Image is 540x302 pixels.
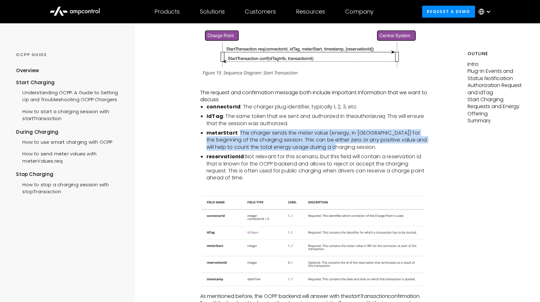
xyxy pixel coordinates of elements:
[422,6,475,17] a: Request a demo
[354,113,385,120] em: authorize.req
[206,103,241,110] strong: connectorId
[16,171,124,178] div: Stop Charging
[200,187,429,194] p: ‍
[245,8,276,15] div: Customers
[467,117,524,124] p: Summary
[16,178,124,197] a: How to stop a charging session with stopTransaction
[200,8,225,15] div: Solutions
[16,67,39,74] div: Overview
[296,8,325,15] div: Resources
[349,293,388,300] em: startTransaction
[467,68,524,82] p: Plug-in Events and Status Notification
[200,82,429,89] p: ‍
[16,136,112,147] a: How to use smart charging with OCPP
[16,52,124,58] div: OCPP GUIDE
[206,153,429,182] li: Not relevant for this scenario, but this field will contain a reservation id that is known for th...
[16,86,124,105] a: Understanding OCPP: A Guide to Setting Up and Troubleshooting OCPP Chargers
[206,113,223,120] strong: idTag
[206,103,429,110] li: : The charger plug identifier, typically 1, 2, 3, etc.
[345,8,374,15] div: Company
[467,50,524,57] h5: Outline
[467,61,524,68] p: Intro
[206,113,429,127] li: : The same token that we sent and authorized in the . This will ensure that the session was autho...
[16,147,124,166] a: How to send meter values with meterValues.req
[16,129,124,136] div: During Charging
[16,105,124,124] a: How to start a charging session with startTransaction
[467,96,524,117] p: Start Charging Requests and Energy Offering
[16,67,39,79] a: Overview
[200,89,429,103] p: The request and confirmation message both include important information that we want to discuss:
[16,79,124,86] div: Start Charging
[206,130,429,151] li: : The charger sends the meter value (energy, in [GEOGRAPHIC_DATA]) for the beginning of the charg...
[200,194,429,290] img: OCPP StartTransaction.conf fields
[154,8,180,15] div: Products
[206,129,238,136] strong: meterStart
[200,27,429,79] img: OCPP StartTransaction.conf
[467,82,524,96] p: Authorization Request and idTag
[206,153,246,160] strong: reservationId:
